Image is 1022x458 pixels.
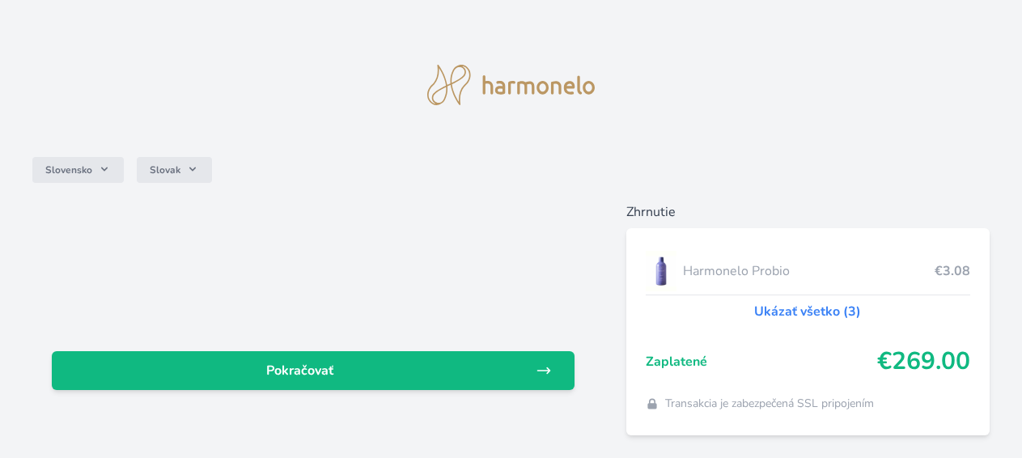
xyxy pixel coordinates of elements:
a: Pokračovať [52,351,575,390]
img: CLEAN_PROBIO_se_stinem_x-lo.jpg [646,251,676,291]
span: €3.08 [935,261,970,281]
span: Pokračovať [65,361,536,380]
a: Ukázať všetko (3) [754,302,861,321]
span: Transakcia je zabezpečená SSL pripojením [665,396,874,412]
span: Slovensko [45,163,92,176]
span: Zaplatené [646,352,877,371]
h6: Zhrnutie [626,202,990,222]
span: Slovak [150,163,180,176]
button: Slovensko [32,157,124,183]
span: Harmonelo Probio [683,261,935,281]
button: Slovak [137,157,212,183]
img: logo.svg [427,65,596,105]
span: €269.00 [877,347,970,376]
